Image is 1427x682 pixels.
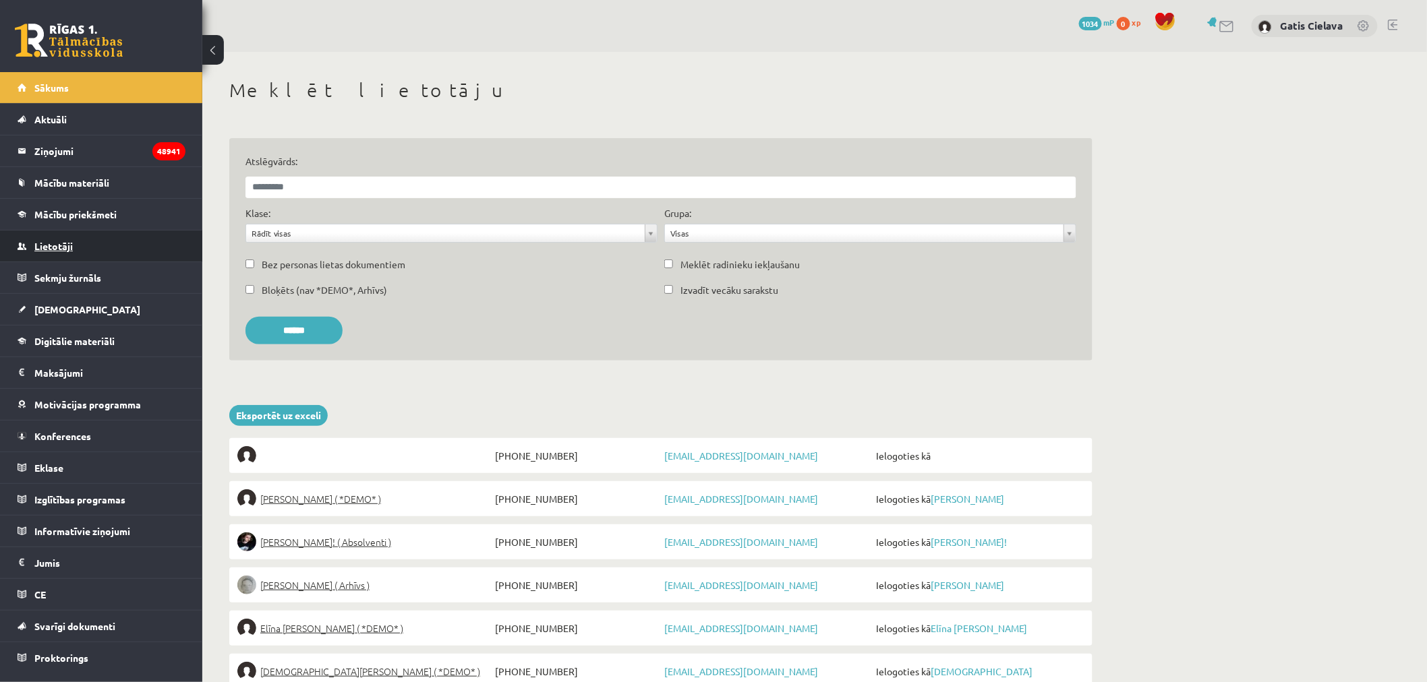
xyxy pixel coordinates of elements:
[34,398,141,410] span: Motivācijas programma
[34,557,60,569] span: Jumis
[931,622,1027,634] a: Elīna [PERSON_NAME]
[18,611,185,642] a: Svarīgi dokumenti
[34,462,63,474] span: Eklase
[1258,20,1272,34] img: Gatis Cielava
[237,489,256,508] img: Elīna Elizabete Ancveriņa
[664,493,818,505] a: [EMAIL_ADDRESS][DOMAIN_NAME]
[34,113,67,125] span: Aktuāli
[492,489,661,508] span: [PHONE_NUMBER]
[1079,17,1102,30] span: 1034
[237,532,256,551] img: Sofija Anrio-Karlauska!
[670,224,1058,242] span: Visas
[18,357,185,388] a: Maksājumi
[664,665,818,677] a: [EMAIL_ADDRESS][DOMAIN_NAME]
[873,619,1084,638] span: Ielogoties kā
[18,72,185,103] a: Sākums
[34,493,125,505] span: Izglītības programas
[492,446,661,465] span: [PHONE_NUMBER]
[245,154,1076,168] label: Atslēgvārds:
[18,167,185,198] a: Mācību materiāli
[34,135,185,166] legend: Ziņojumi
[680,283,778,297] label: Izvadīt vecāku sarakstu
[152,142,185,160] i: 48941
[18,579,185,610] a: CE
[262,283,387,297] label: Bloķēts (nav *DEMO*, Arhīvs)
[931,579,1004,591] a: [PERSON_NAME]
[18,104,185,135] a: Aktuāli
[664,579,818,591] a: [EMAIL_ADDRESS][DOMAIN_NAME]
[34,177,109,189] span: Mācību materiāli
[237,619,492,638] a: Elīna [PERSON_NAME] ( *DEMO* )
[1079,17,1115,28] a: 1034 mP
[237,662,256,681] img: Krista Kristiāna Dumbre
[665,224,1076,242] a: Visas
[34,240,73,252] span: Lietotāji
[229,405,328,426] a: Eksportēt uz exceli
[18,325,185,356] a: Digitālie materiāli
[245,206,270,220] label: Klase:
[34,430,91,442] span: Konferences
[680,257,800,272] label: Meklēt radinieku iekļaušanu
[18,642,185,673] a: Proktorings
[18,262,185,293] a: Sekmju žurnāls
[1104,17,1115,28] span: mP
[34,357,185,388] legend: Maksājumi
[34,652,88,664] span: Proktorings
[237,576,256,594] img: Lelde Braune
[492,619,661,638] span: [PHONE_NUMBER]
[664,622,818,634] a: [EMAIL_ADDRESS][DOMAIN_NAME]
[237,619,256,638] img: Elīna Jolanta Bunce
[34,303,140,315] span: [DEMOGRAPHIC_DATA]
[1117,17,1148,28] a: 0 xp
[34,525,130,537] span: Informatīvie ziņojumi
[15,24,123,57] a: Rīgas 1. Tālmācības vidusskola
[492,532,661,551] span: [PHONE_NUMBER]
[18,199,185,230] a: Mācību priekšmeti
[18,452,185,483] a: Eklase
[237,489,492,508] a: [PERSON_NAME] ( *DEMO* )
[664,206,691,220] label: Grupa:
[18,135,185,166] a: Ziņojumi48941
[873,532,1084,551] span: Ielogoties kā
[664,449,818,462] a: [EMAIL_ADDRESS][DOMAIN_NAME]
[1117,17,1130,30] span: 0
[18,547,185,578] a: Jumis
[34,620,115,632] span: Svarīgi dokumenti
[931,493,1004,505] a: [PERSON_NAME]
[664,536,818,548] a: [EMAIL_ADDRESS][DOMAIN_NAME]
[873,446,1084,465] span: Ielogoties kā
[237,576,492,594] a: [PERSON_NAME] ( Arhīvs )
[246,224,657,242] a: Rādīt visas
[873,576,1084,594] span: Ielogoties kā
[260,619,403,638] span: Elīna [PERSON_NAME] ( *DEMO* )
[260,576,370,594] span: [PERSON_NAME] ( Arhīvs )
[260,489,381,508] span: [PERSON_NAME] ( *DEMO* )
[237,662,492,681] a: [DEMOGRAPHIC_DATA][PERSON_NAME] ( *DEMO* )
[34,272,101,284] span: Sekmju žurnāls
[34,335,115,347] span: Digitālie materiāli
[18,484,185,515] a: Izglītības programas
[18,230,185,261] a: Lietotāji
[18,389,185,420] a: Motivācijas programma
[262,257,405,272] label: Bez personas lietas dokumentiem
[260,662,480,681] span: [DEMOGRAPHIC_DATA][PERSON_NAME] ( *DEMO* )
[1281,19,1343,32] a: Gatis Cielava
[492,576,661,594] span: [PHONE_NUMBER]
[34,208,117,220] span: Mācību priekšmeti
[492,662,661,681] span: [PHONE_NUMBER]
[229,79,1093,102] h1: Meklēt lietotāju
[237,532,492,551] a: [PERSON_NAME]! ( Absolventi )
[34,82,69,94] span: Sākums
[18,294,185,325] a: [DEMOGRAPHIC_DATA]
[18,516,185,547] a: Informatīvie ziņojumi
[931,536,1007,548] a: [PERSON_NAME]!
[252,224,639,242] span: Rādīt visas
[1132,17,1141,28] span: xp
[34,588,46,600] span: CE
[260,532,391,551] span: [PERSON_NAME]! ( Absolventi )
[873,489,1084,508] span: Ielogoties kā
[18,421,185,452] a: Konferences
